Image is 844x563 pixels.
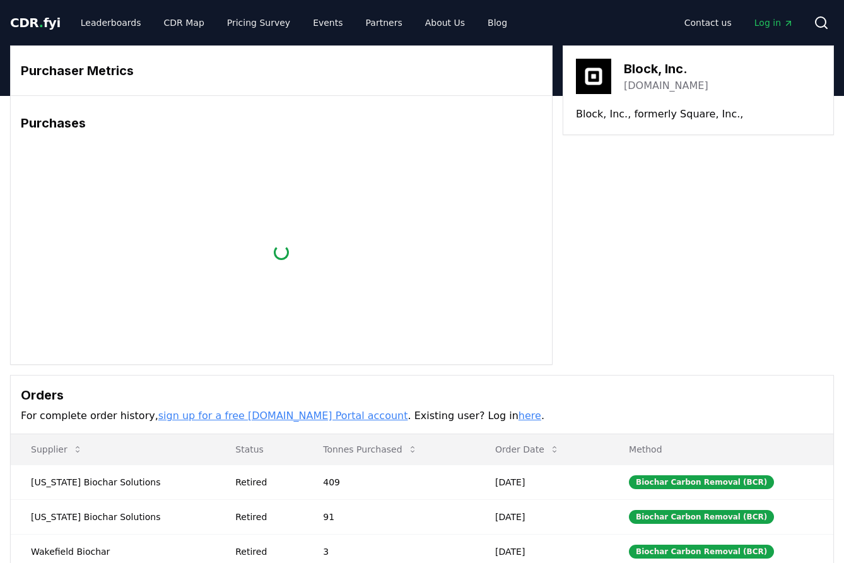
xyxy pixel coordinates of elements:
a: Leaderboards [71,11,151,34]
a: Events [303,11,353,34]
button: Order Date [485,437,570,462]
a: Log in [744,11,804,34]
a: Partners [356,11,413,34]
a: CDR.fyi [10,14,61,32]
p: Method [619,443,823,456]
button: Tonnes Purchased [313,437,427,462]
a: sign up for a free [DOMAIN_NAME] Portal account [158,410,408,422]
div: Retired [235,476,293,489]
h3: Orders [21,386,823,405]
p: For complete order history, . Existing user? Log in . [21,408,823,424]
a: [DOMAIN_NAME] [624,78,708,93]
td: [DATE] [475,499,609,534]
a: CDR Map [154,11,214,34]
td: [DATE] [475,465,609,499]
div: Retired [235,545,293,558]
button: Supplier [21,437,93,462]
h3: Purchaser Metrics [21,61,542,80]
div: Biochar Carbon Removal (BCR) [629,475,774,489]
td: [US_STATE] Biochar Solutions [11,465,215,499]
span: CDR fyi [10,15,61,30]
a: Pricing Survey [217,11,300,34]
a: Blog [478,11,517,34]
p: Block, Inc., formerly Square, Inc., [576,107,821,122]
div: Retired [235,511,293,523]
span: Log in [754,16,794,29]
td: [US_STATE] Biochar Solutions [11,499,215,534]
td: 91 [303,499,475,534]
a: About Us [415,11,475,34]
div: loading [271,242,292,263]
img: Block, Inc.-logo [576,59,611,94]
nav: Main [674,11,804,34]
h3: Purchases [21,114,542,133]
td: 409 [303,465,475,499]
div: Biochar Carbon Removal (BCR) [629,510,774,524]
a: here [519,410,541,422]
span: . [39,15,44,30]
h3: Block, Inc. [624,59,708,78]
a: Contact us [674,11,742,34]
nav: Main [71,11,517,34]
p: Status [225,443,293,456]
div: Biochar Carbon Removal (BCR) [629,545,774,559]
